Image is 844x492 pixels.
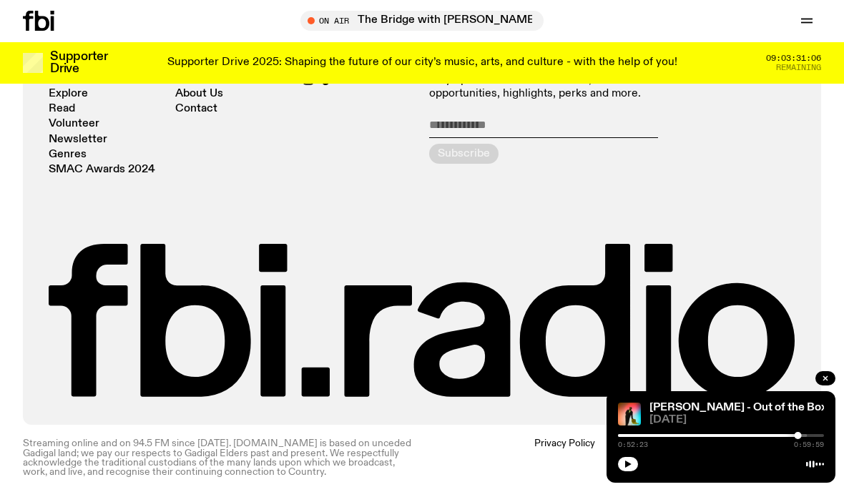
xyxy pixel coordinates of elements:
[794,442,824,449] span: 0:59:59
[776,64,821,72] span: Remaining
[49,150,87,161] a: Genres
[49,89,88,100] a: Explore
[429,144,499,164] button: Subscribe
[167,57,677,70] p: Supporter Drive 2025: Shaping the future of our city’s music, arts, and culture - with the help o...
[49,165,155,176] a: SMAC Awards 2024
[49,135,107,146] a: Newsletter
[766,55,821,63] span: 09:03:31:06
[49,119,99,130] a: Volunteer
[23,440,415,478] p: Streaming online and on 94.5 FM since [DATE]. [DOMAIN_NAME] is based on unceded Gadigal land; we ...
[649,415,824,426] span: [DATE]
[50,51,107,76] h3: Supporter Drive
[429,74,669,102] p: Stay up to date on station news, creative opportunities, highlights, perks and more.
[618,442,648,449] span: 0:52:23
[618,403,641,426] img: Musonga Mbogo, a black man with locs, leans against a chair and is lit my multicoloured light.
[175,89,223,100] a: About Us
[175,104,217,115] a: Contact
[49,104,75,115] a: Read
[534,440,595,478] a: Privacy Policy
[300,11,544,31] button: On AirThe Bridge with [PERSON_NAME]
[649,403,827,414] a: [PERSON_NAME] - Out of the Box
